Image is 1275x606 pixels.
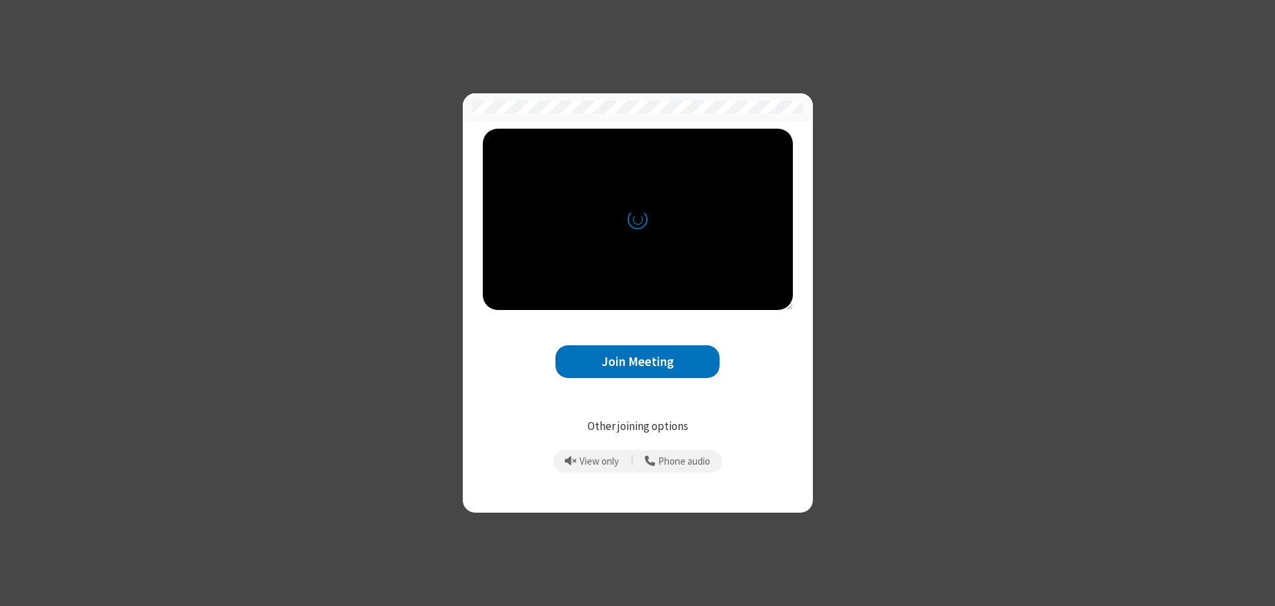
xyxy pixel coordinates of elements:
p: Other joining options [483,418,793,435]
span: Phone audio [658,456,710,467]
button: Join Meeting [555,345,720,378]
button: Use your phone for mic and speaker while you view the meeting on this device. [640,450,716,473]
button: Prevent echo when there is already an active mic and speaker in the room. [560,450,624,473]
span: View only [579,456,619,467]
span: | [631,452,633,471]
